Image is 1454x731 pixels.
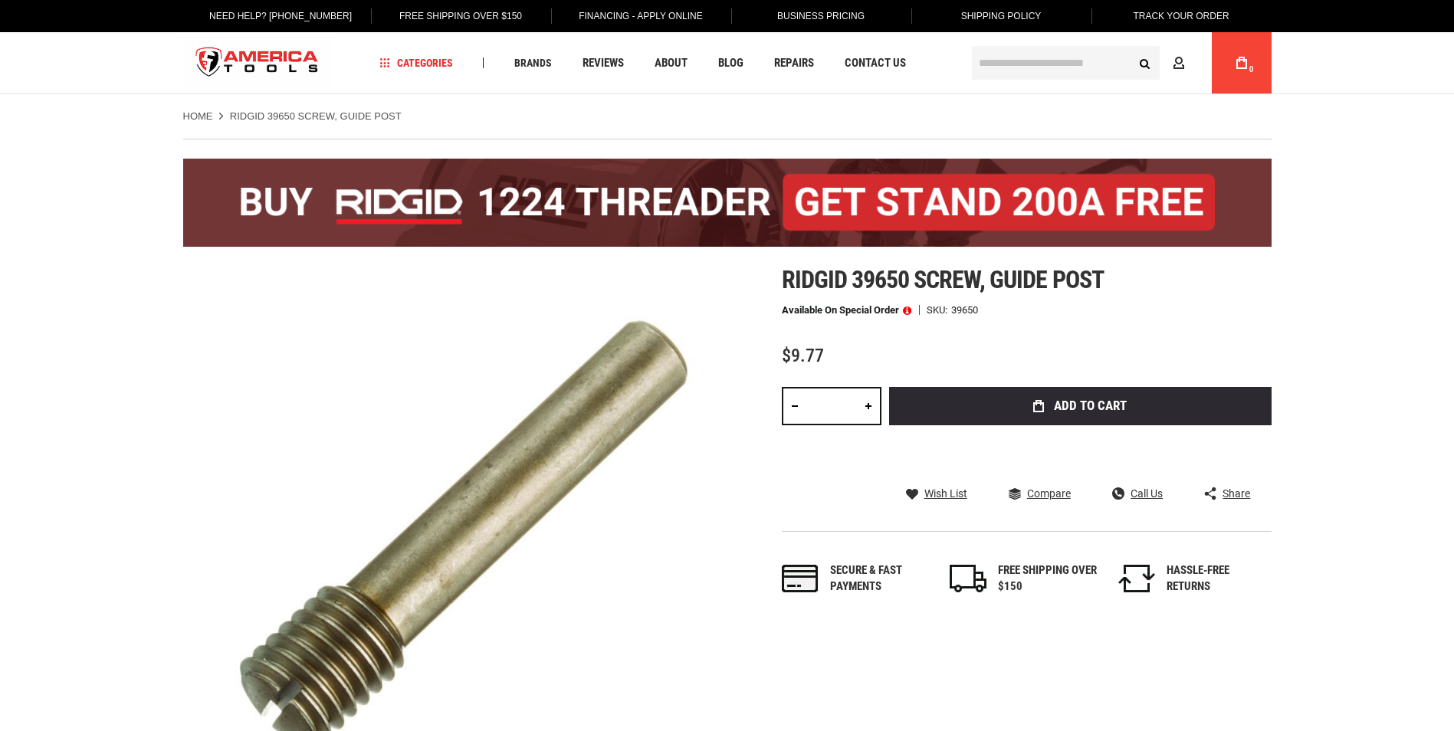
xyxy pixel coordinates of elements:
[183,159,1272,247] img: BOGO: Buy the RIDGID® 1224 Threader (26092), get the 92467 200A Stand FREE!
[183,34,332,92] img: America Tools
[830,562,930,595] div: Secure & fast payments
[951,305,978,315] div: 39650
[1249,65,1254,74] span: 0
[648,53,694,74] a: About
[655,57,688,69] span: About
[998,562,1098,595] div: FREE SHIPPING OVER $150
[230,110,402,122] strong: RIDGID 39650 SCREW, GUIDE POST
[379,57,453,68] span: Categories
[906,487,967,500] a: Wish List
[961,11,1042,21] span: Shipping Policy
[1027,488,1071,499] span: Compare
[1167,562,1266,595] div: HASSLE-FREE RETURNS
[845,57,906,69] span: Contact Us
[767,53,821,74] a: Repairs
[774,57,814,69] span: Repairs
[886,430,1275,474] iframe: Secure express checkout frame
[1223,488,1250,499] span: Share
[782,565,819,592] img: payments
[782,305,911,316] p: Available on Special Order
[924,488,967,499] span: Wish List
[711,53,750,74] a: Blog
[1131,488,1163,499] span: Call Us
[1112,487,1163,500] a: Call Us
[1131,48,1160,77] button: Search
[1227,32,1256,93] a: 0
[782,345,824,366] span: $9.77
[782,265,1104,294] span: Ridgid 39650 screw, guide post
[514,57,552,68] span: Brands
[927,305,951,315] strong: SKU
[583,57,624,69] span: Reviews
[507,53,559,74] a: Brands
[1118,565,1155,592] img: returns
[950,565,986,592] img: shipping
[1054,399,1127,412] span: Add to Cart
[183,34,332,92] a: store logo
[576,53,631,74] a: Reviews
[718,57,743,69] span: Blog
[889,387,1272,425] button: Add to Cart
[1009,487,1071,500] a: Compare
[838,53,913,74] a: Contact Us
[183,110,213,123] a: Home
[373,53,460,74] a: Categories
